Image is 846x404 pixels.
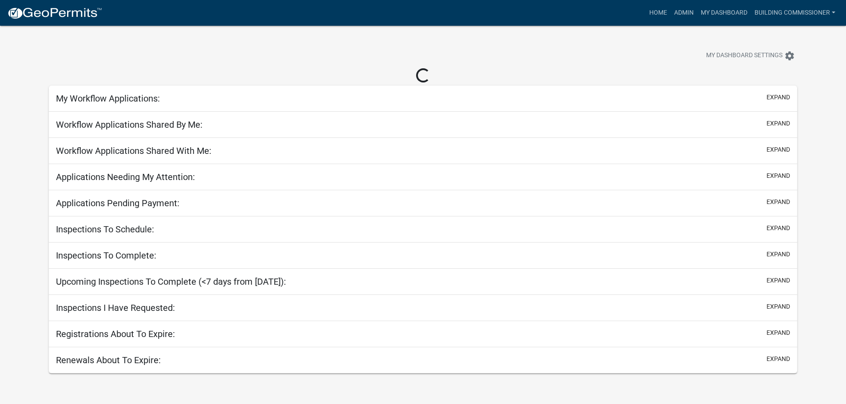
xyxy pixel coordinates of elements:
[784,51,795,61] i: settings
[767,93,790,102] button: expand
[56,198,179,208] h5: Applications Pending Payment:
[767,250,790,259] button: expand
[751,4,839,21] a: Building Commissioner
[56,119,203,130] h5: Workflow Applications Shared By Me:
[646,4,671,21] a: Home
[767,302,790,311] button: expand
[699,47,802,64] button: My Dashboard Settingssettings
[767,145,790,154] button: expand
[56,250,156,261] h5: Inspections To Complete:
[671,4,697,21] a: Admin
[767,328,790,337] button: expand
[56,355,161,365] h5: Renewals About To Expire:
[767,224,790,233] button: expand
[56,276,286,287] h5: Upcoming Inspections To Complete (<7 days from [DATE]):
[767,276,790,285] button: expand
[56,172,195,182] h5: Applications Needing My Attention:
[56,93,160,104] h5: My Workflow Applications:
[56,302,175,313] h5: Inspections I Have Requested:
[706,51,782,61] span: My Dashboard Settings
[767,197,790,207] button: expand
[56,145,211,156] h5: Workflow Applications Shared With Me:
[56,329,175,339] h5: Registrations About To Expire:
[767,119,790,128] button: expand
[56,224,154,235] h5: Inspections To Schedule:
[767,354,790,364] button: expand
[697,4,751,21] a: My Dashboard
[767,171,790,180] button: expand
